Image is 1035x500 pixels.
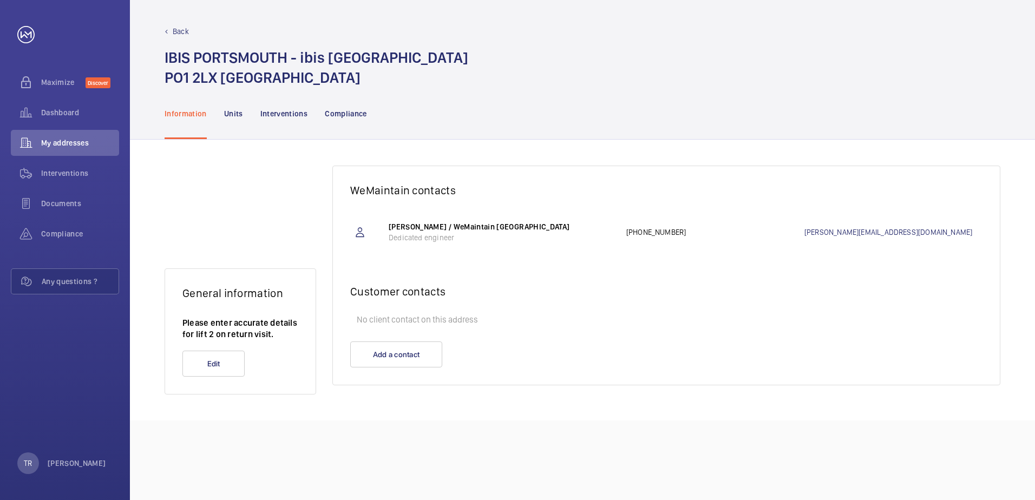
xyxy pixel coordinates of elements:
[182,286,298,300] h2: General information
[41,77,86,88] span: Maximize
[41,137,119,148] span: My addresses
[804,227,982,238] a: [PERSON_NAME][EMAIL_ADDRESS][DOMAIN_NAME]
[86,77,110,88] span: Discover
[41,107,119,118] span: Dashboard
[389,221,615,232] p: [PERSON_NAME] / WeMaintain [GEOGRAPHIC_DATA]
[350,341,442,367] button: Add a contact
[165,108,207,119] p: Information
[626,227,804,238] p: [PHONE_NUMBER]
[42,276,119,287] span: Any questions ?
[325,108,367,119] p: Compliance
[41,198,119,209] span: Documents
[350,285,982,298] h2: Customer contacts
[182,317,298,340] p: Please enter accurate details for lift 2 on return visit.
[41,228,119,239] span: Compliance
[182,351,245,377] button: Edit
[389,232,615,243] p: Dedicated engineer
[260,108,308,119] p: Interventions
[41,168,119,179] span: Interventions
[165,48,468,88] h1: IBIS PORTSMOUTH - ibis [GEOGRAPHIC_DATA] PO1 2LX [GEOGRAPHIC_DATA]
[48,458,106,469] p: [PERSON_NAME]
[350,183,982,197] h2: WeMaintain contacts
[24,458,32,469] p: TR
[350,309,982,331] p: No client contact on this address
[173,26,189,37] p: Back
[224,108,243,119] p: Units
